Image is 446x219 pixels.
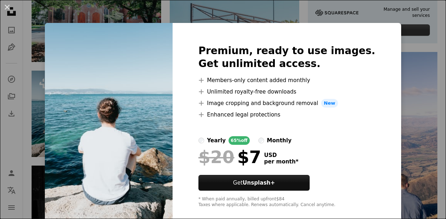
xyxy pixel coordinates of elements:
[198,110,375,119] li: Enhanced legal protections
[198,87,375,96] li: Unlimited royalty-free downloads
[229,136,250,145] div: 65% off
[198,175,310,191] button: GetUnsplash+
[198,148,234,166] span: $20
[198,138,204,143] input: yearly65%off
[321,99,338,108] span: New
[198,76,375,85] li: Members-only content added monthly
[258,138,264,143] input: monthly
[267,136,292,145] div: monthly
[198,196,375,208] div: * When paid annually, billed upfront $84 Taxes where applicable. Renews automatically. Cancel any...
[264,158,299,165] span: per month *
[198,99,375,108] li: Image cropping and background removal
[207,136,226,145] div: yearly
[198,44,375,70] h2: Premium, ready to use images. Get unlimited access.
[243,180,275,186] strong: Unsplash+
[264,152,299,158] span: USD
[198,148,261,166] div: $7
